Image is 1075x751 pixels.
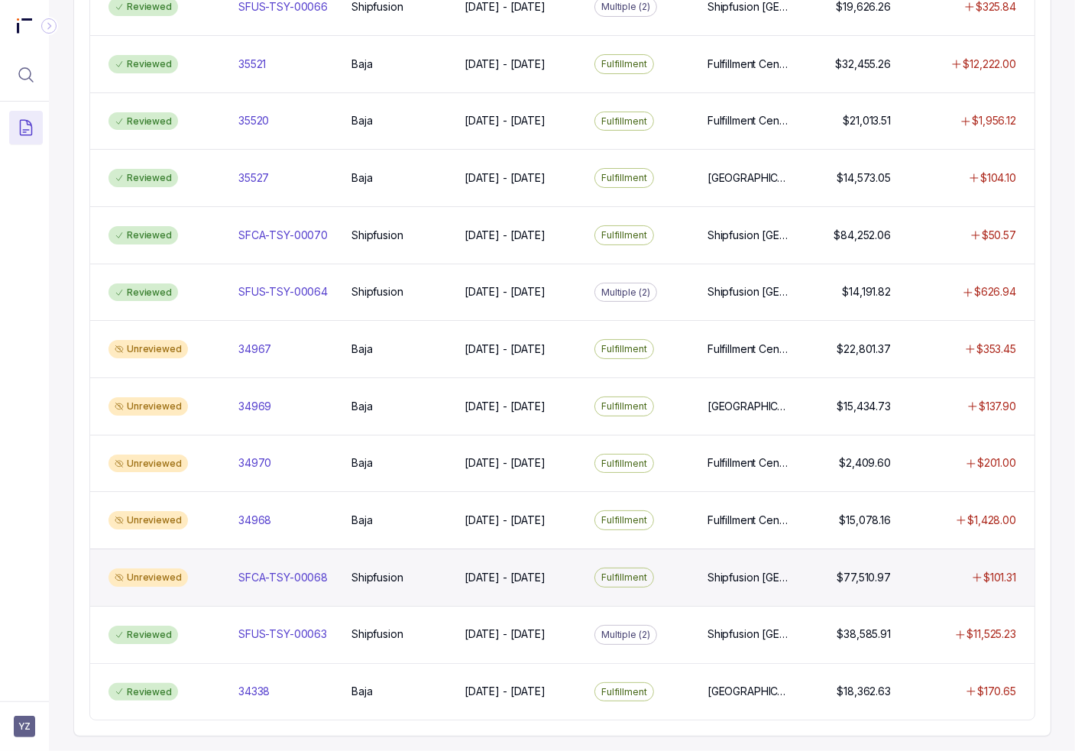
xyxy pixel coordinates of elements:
[707,455,790,471] p: Fulfillment Center [GEOGRAPHIC_DATA] / [US_STATE], [US_STATE]-Wholesale / [US_STATE]-Wholesale
[108,169,178,187] div: Reviewed
[238,284,328,299] p: SFUS-TSY-00064
[238,57,266,72] p: 35521
[707,57,790,72] p: Fulfillment Center (W) / Wholesale, Fulfillment Center / Primary, Fulfillment Center IQB-WHLS / I...
[351,626,403,642] p: Shipfusion
[601,342,647,357] p: Fulfillment
[601,627,650,643] p: Multiple (2)
[967,626,1016,642] p: $11,525.23
[972,113,1016,128] p: $1,956.12
[108,226,178,244] div: Reviewed
[465,228,546,243] p: [DATE] - [DATE]
[707,513,790,528] p: Fulfillment Center IQB-WHLS / InQbate-WHLS
[108,283,178,302] div: Reviewed
[238,228,328,243] p: SFCA-TSY-00070
[465,399,546,414] p: [DATE] - [DATE]
[351,284,403,299] p: Shipfusion
[9,58,43,92] button: Menu Icon Button MagnifyingGlassIcon
[14,716,35,737] button: User initials
[465,513,546,528] p: [DATE] - [DATE]
[842,284,891,299] p: $14,191.82
[601,685,647,700] p: Fulfillment
[238,513,271,528] p: 34968
[351,342,372,357] p: Baja
[351,228,403,243] p: Shipfusion
[108,112,178,131] div: Reviewed
[839,513,891,528] p: $15,078.16
[707,684,790,699] p: [GEOGRAPHIC_DATA] [GEOGRAPHIC_DATA] / [US_STATE]
[108,683,178,701] div: Reviewed
[707,284,790,299] p: Shipfusion [GEOGRAPHIC_DATA], Shipfusion [GEOGRAPHIC_DATA]
[351,170,372,186] p: Baja
[108,340,188,358] div: Unreviewed
[837,170,891,186] p: $14,573.05
[465,626,546,642] p: [DATE] - [DATE]
[601,228,647,243] p: Fulfillment
[963,57,1016,72] p: $12,222.00
[601,513,647,528] p: Fulfillment
[837,342,891,357] p: $22,801.37
[351,399,372,414] p: Baja
[980,170,1016,186] p: $104.10
[465,57,546,72] p: [DATE] - [DATE]
[238,342,271,357] p: 34967
[977,684,1016,699] p: $170.65
[839,455,891,471] p: $2,409.60
[108,455,188,473] div: Unreviewed
[601,57,647,72] p: Fulfillment
[238,570,328,585] p: SFCA-TSY-00068
[977,455,1016,471] p: $201.00
[601,114,647,129] p: Fulfillment
[108,511,188,529] div: Unreviewed
[108,626,178,644] div: Reviewed
[465,170,546,186] p: [DATE] - [DATE]
[707,399,790,414] p: [GEOGRAPHIC_DATA] [GEOGRAPHIC_DATA] / [US_STATE]
[979,399,1016,414] p: $137.90
[238,455,271,471] p: 34970
[9,111,43,144] button: Menu Icon Button DocumentTextIcon
[601,570,647,585] p: Fulfillment
[238,113,269,128] p: 35520
[983,570,1016,585] p: $101.31
[238,626,327,642] p: SFUS-TSY-00063
[837,399,891,414] p: $15,434.73
[108,397,188,416] div: Unreviewed
[835,57,891,72] p: $32,455.26
[351,57,372,72] p: Baja
[707,626,790,642] p: Shipfusion [GEOGRAPHIC_DATA]
[351,455,372,471] p: Baja
[238,170,269,186] p: 35527
[837,684,891,699] p: $18,362.63
[707,228,790,243] p: Shipfusion [GEOGRAPHIC_DATA]
[40,17,58,35] div: Collapse Icon
[834,228,891,243] p: $84,252.06
[238,399,271,414] p: 34969
[108,55,178,73] div: Reviewed
[601,456,647,471] p: Fulfillment
[837,626,891,642] p: $38,585.91
[465,342,546,357] p: [DATE] - [DATE]
[351,513,372,528] p: Baja
[465,455,546,471] p: [DATE] - [DATE]
[976,342,1016,357] p: $353.45
[707,342,790,357] p: Fulfillment Center IQB / InQbate
[843,113,891,128] p: $21,013.51
[465,684,546,699] p: [DATE] - [DATE]
[351,684,372,699] p: Baja
[351,113,372,128] p: Baja
[982,228,1016,243] p: $50.57
[601,170,647,186] p: Fulfillment
[465,570,546,585] p: [DATE] - [DATE]
[707,570,790,585] p: Shipfusion [GEOGRAPHIC_DATA]
[351,570,403,585] p: Shipfusion
[967,513,1016,528] p: $1,428.00
[707,113,790,128] p: Fulfillment Center / Primary, Fulfillment Center IQB / InQbate
[601,285,650,300] p: Multiple (2)
[707,170,790,186] p: [GEOGRAPHIC_DATA] [GEOGRAPHIC_DATA] / [US_STATE]
[837,570,891,585] p: $77,510.97
[465,113,546,128] p: [DATE] - [DATE]
[465,284,546,299] p: [DATE] - [DATE]
[601,399,647,414] p: Fulfillment
[238,684,270,699] p: 34338
[974,284,1016,299] p: $626.94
